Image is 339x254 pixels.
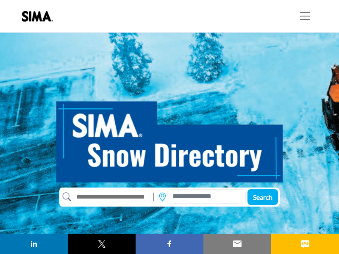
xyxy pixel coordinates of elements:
[29,239,39,249] img: linkedin sharing button
[247,189,278,205] button: Search
[97,239,107,249] img: twitter sharing button
[56,92,283,182] img: SIMA Snow Directory
[22,11,57,22] img: Site Logo
[151,190,156,203] img: Rectangle%203585.svg
[253,193,272,201] span: Search
[293,8,317,25] button: Toggle navigation
[232,239,242,249] img: email sharing button
[300,239,310,249] img: sms sharing button
[164,239,175,249] img: facebook sharing button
